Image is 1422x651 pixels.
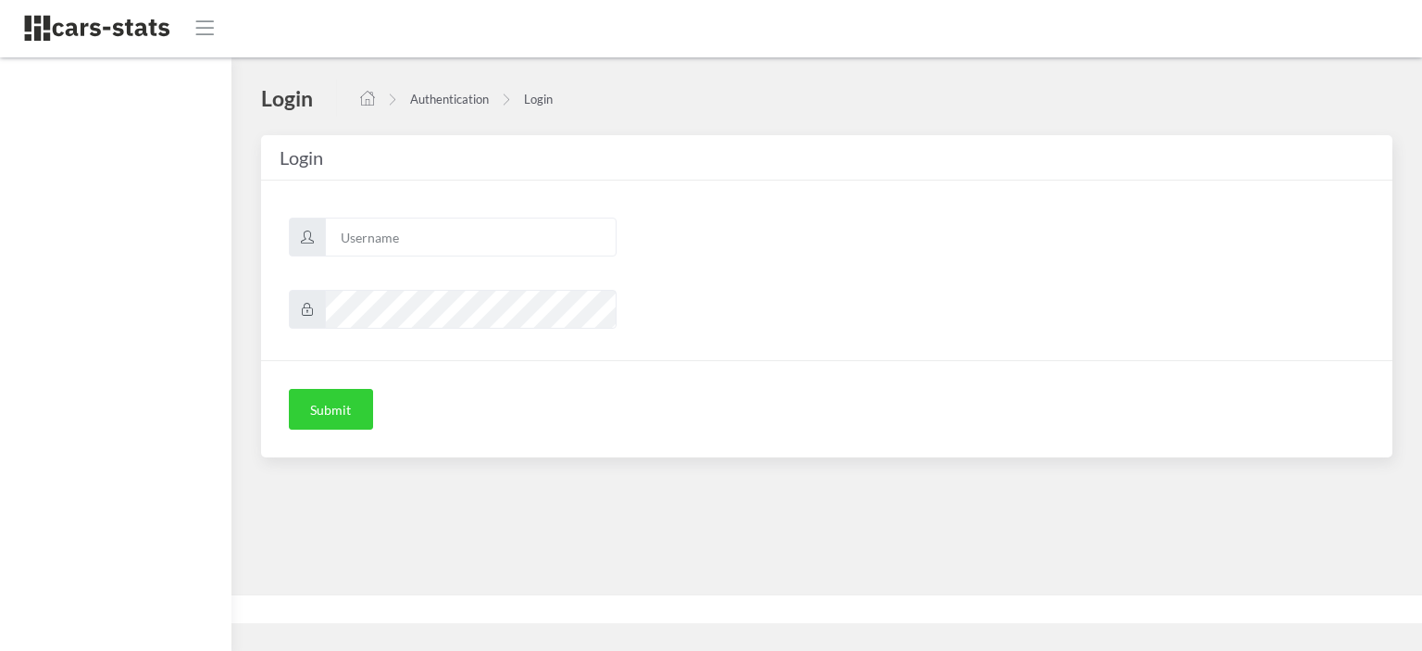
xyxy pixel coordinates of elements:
[524,92,553,106] a: Login
[23,14,171,43] img: navbar brand
[289,389,373,430] button: Submit
[410,92,489,106] a: Authentication
[280,146,323,169] span: Login
[261,84,313,112] h4: Login
[325,218,617,257] input: Username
